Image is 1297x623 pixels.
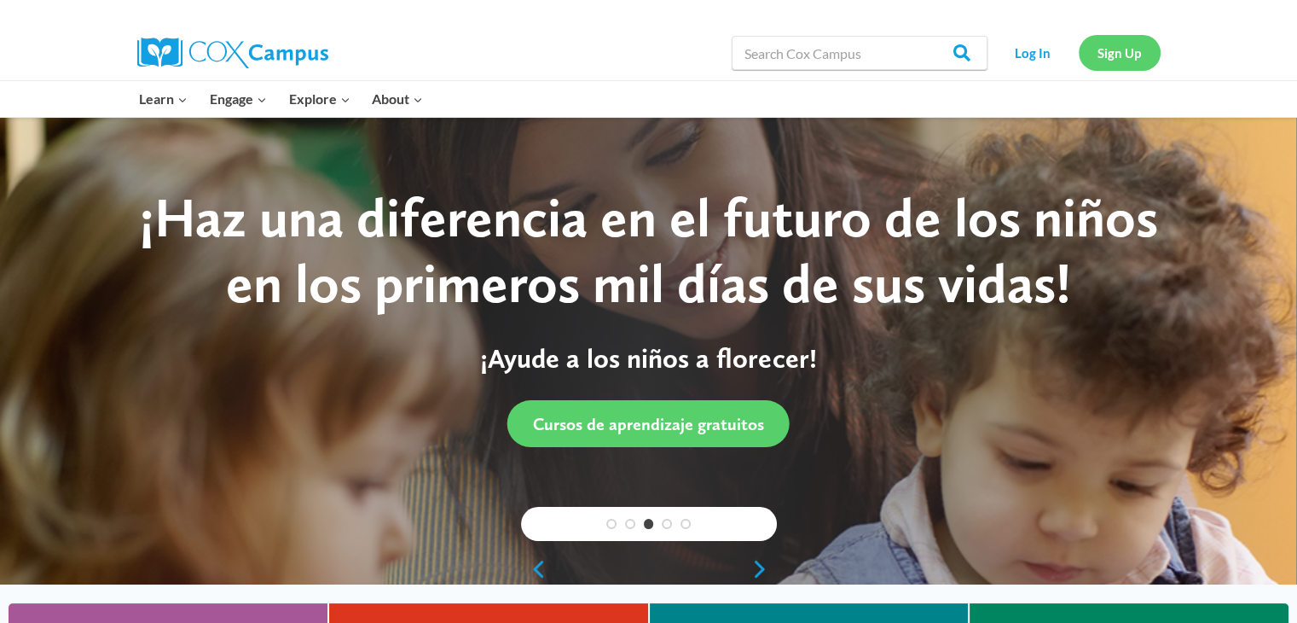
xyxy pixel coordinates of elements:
div: content slider buttons [521,552,777,586]
p: ¡Ayude a los niños a florecer! [115,342,1181,375]
a: previous [521,559,547,579]
a: 5 [680,519,691,529]
a: 3 [644,519,654,529]
input: Search Cox Campus [732,36,987,70]
img: Cox Campus [137,38,328,68]
a: next [751,559,777,579]
nav: Secondary Navigation [996,35,1161,70]
nav: Primary Navigation [129,81,434,117]
span: Cursos de aprendizaje gratuitos [533,414,764,434]
a: 4 [662,519,672,529]
div: ¡Haz una diferencia en el futuro de los niños en los primeros mil días de sus vidas! [115,185,1181,317]
button: Child menu of Engage [199,81,278,117]
button: Child menu of Explore [278,81,362,117]
a: Sign Up [1079,35,1161,70]
a: 2 [625,519,635,529]
a: 1 [606,519,617,529]
a: Cursos de aprendizaje gratuitos [507,400,790,447]
button: Child menu of Learn [129,81,200,117]
a: Log In [996,35,1070,70]
button: Child menu of About [361,81,434,117]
